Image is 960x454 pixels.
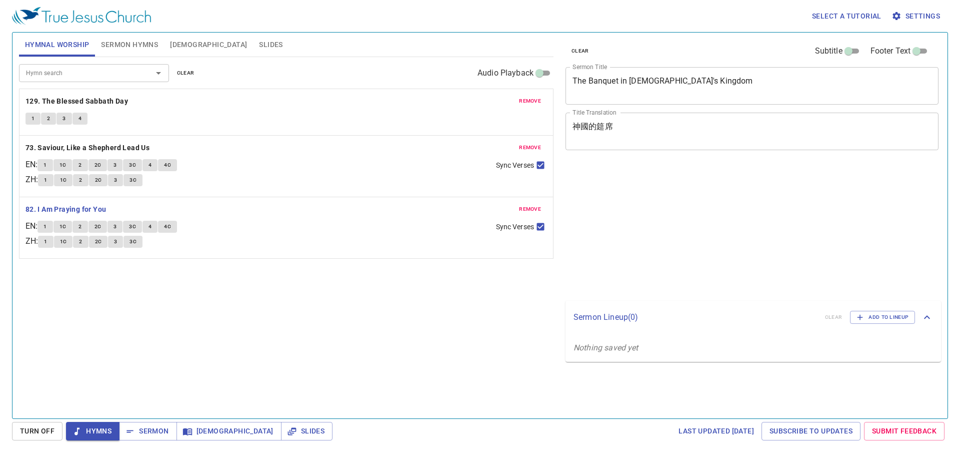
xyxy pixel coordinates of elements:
[25,203,108,216] button: 82. I Am Praying for You
[74,425,111,437] span: Hymns
[43,161,46,170] span: 1
[37,221,52,233] button: 1
[25,203,106,216] b: 82. I Am Praying for You
[864,422,944,440] a: Submit Feedback
[678,425,754,437] span: Last updated [DATE]
[148,222,151,231] span: 4
[129,161,136,170] span: 3C
[25,95,130,108] button: 129. The Blessed Sabbath Day
[289,425,324,437] span: Slides
[12,7,151,25] img: True Jesus Church
[25,174,38,186] p: ZH :
[158,159,177,171] button: 4C
[79,237,82,246] span: 2
[37,159,52,171] button: 1
[88,159,107,171] button: 2C
[59,222,66,231] span: 1C
[176,422,281,440] button: [DEMOGRAPHIC_DATA]
[56,113,71,125] button: 3
[513,142,547,154] button: remove
[170,39,247,51] span: [DEMOGRAPHIC_DATA]
[43,222,46,231] span: 1
[95,176,102,185] span: 2C
[25,95,128,108] b: 129. The Blessed Sabbath Day
[60,237,67,246] span: 1C
[44,237,47,246] span: 1
[769,425,852,437] span: Subscribe to Updates
[38,236,53,248] button: 1
[72,159,87,171] button: 2
[571,47,589,56] span: clear
[573,343,638,352] i: Nothing saved yet
[177,69,194,78] span: clear
[129,237,136,246] span: 3C
[12,422,62,440] button: Turn Off
[25,113,40,125] button: 1
[259,39,282,51] span: Slides
[25,39,89,51] span: Hymnal Worship
[565,45,595,57] button: clear
[872,425,936,437] span: Submit Feedback
[89,236,108,248] button: 2C
[114,176,117,185] span: 3
[513,95,547,107] button: remove
[893,10,940,23] span: Settings
[889,7,944,26] button: Settings
[496,160,534,171] span: Sync Verses
[72,113,87,125] button: 4
[565,301,941,334] div: Sermon Lineup(0)clearAdd to Lineup
[519,97,541,106] span: remove
[129,176,136,185] span: 3C
[41,113,56,125] button: 2
[148,161,151,170] span: 4
[53,221,72,233] button: 1C
[88,221,107,233] button: 2C
[477,67,533,79] span: Audio Playback
[812,10,881,23] span: Select a tutorial
[850,311,915,324] button: Add to Lineup
[47,114,50,123] span: 2
[20,425,54,437] span: Turn Off
[123,236,142,248] button: 3C
[142,159,157,171] button: 4
[95,237,102,246] span: 2C
[54,236,73,248] button: 1C
[107,159,122,171] button: 3
[25,235,38,247] p: ZH :
[127,425,168,437] span: Sermon
[44,176,47,185] span: 1
[79,176,82,185] span: 2
[113,161,116,170] span: 3
[25,142,149,154] b: 73. Saviour, Like a Shepherd Lead Us
[184,425,273,437] span: [DEMOGRAPHIC_DATA]
[89,174,108,186] button: 2C
[73,236,88,248] button: 2
[281,422,332,440] button: Slides
[78,222,81,231] span: 2
[94,222,101,231] span: 2C
[164,161,171,170] span: 4C
[66,422,119,440] button: Hymns
[513,203,547,215] button: remove
[119,422,176,440] button: Sermon
[25,159,37,171] p: EN :
[674,422,758,440] a: Last updated [DATE]
[94,161,101,170] span: 2C
[78,114,81,123] span: 4
[519,143,541,152] span: remove
[25,220,37,232] p: EN :
[38,174,53,186] button: 1
[808,7,885,26] button: Select a tutorial
[101,39,158,51] span: Sermon Hymns
[53,159,72,171] button: 1C
[164,222,171,231] span: 4C
[114,237,117,246] span: 3
[31,114,34,123] span: 1
[60,176,67,185] span: 1C
[572,122,931,141] textarea: 神國的筵席
[870,45,911,57] span: Footer Text
[151,66,165,80] button: Open
[815,45,842,57] span: Subtitle
[123,159,142,171] button: 3C
[856,313,908,322] span: Add to Lineup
